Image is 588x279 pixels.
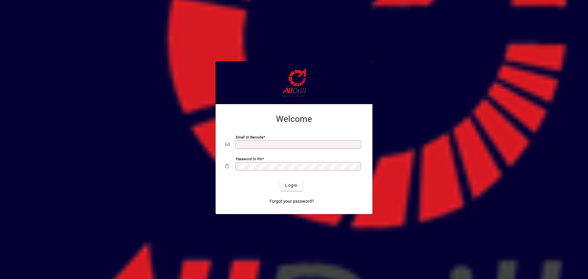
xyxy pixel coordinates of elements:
span: Forgot your password? [269,198,314,205]
mat-label: Email or Barcode [236,135,263,139]
h2: Welcome [225,114,363,124]
button: Login [280,180,303,191]
a: Forgot your password? [267,196,316,207]
span: Login [285,182,298,189]
mat-label: Password or Pin [236,157,262,161]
